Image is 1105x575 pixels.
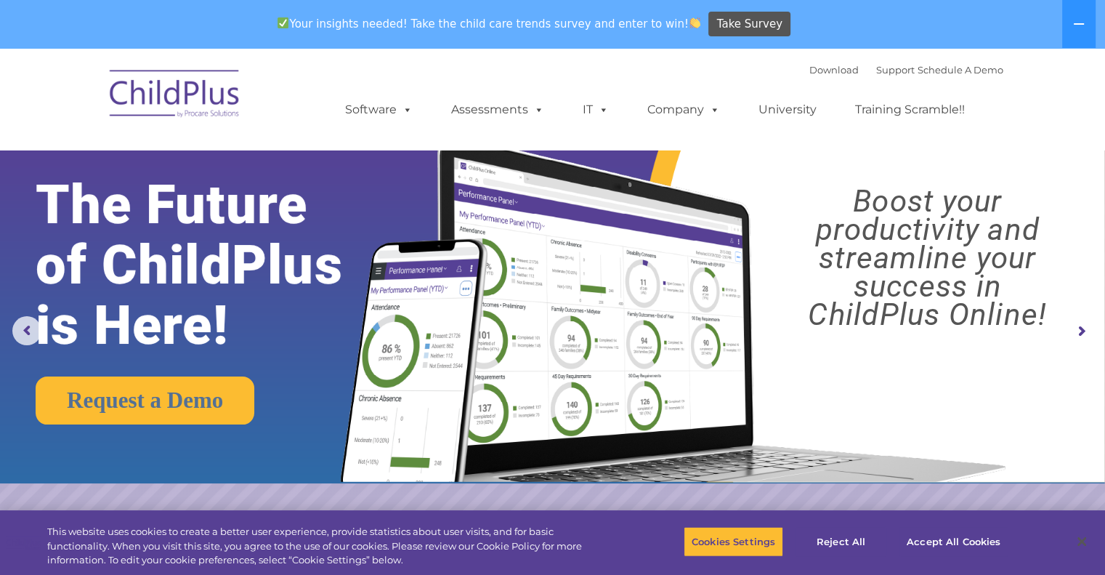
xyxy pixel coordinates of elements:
rs-layer: The Future of ChildPlus is Here! [36,174,389,355]
button: Accept All Cookies [899,526,1008,557]
span: Your insights needed! Take the child care trends survey and enter to win! [272,9,707,38]
rs-layer: Boost your productivity and streamline your success in ChildPlus Online! [764,187,1091,329]
button: Reject All [796,526,886,557]
font: | [809,64,1003,76]
span: Phone number [202,156,264,166]
a: Training Scramble!! [841,95,979,124]
button: Close [1066,526,1098,558]
a: Request a Demo [36,377,254,425]
a: Support [876,64,915,76]
a: Company [633,95,734,124]
a: Download [809,64,859,76]
img: ✅ [278,17,288,28]
a: Assessments [437,95,559,124]
span: Last name [202,96,246,107]
a: Schedule A Demo [918,64,1003,76]
button: Cookies Settings [684,526,783,557]
a: Software [331,95,427,124]
div: This website uses cookies to create a better user experience, provide statistics about user visit... [47,525,608,568]
a: Take Survey [708,12,790,37]
a: University [744,95,831,124]
a: IT [568,95,623,124]
span: Take Survey [717,12,782,37]
img: 👏 [689,17,700,28]
img: ChildPlus by Procare Solutions [102,60,248,132]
